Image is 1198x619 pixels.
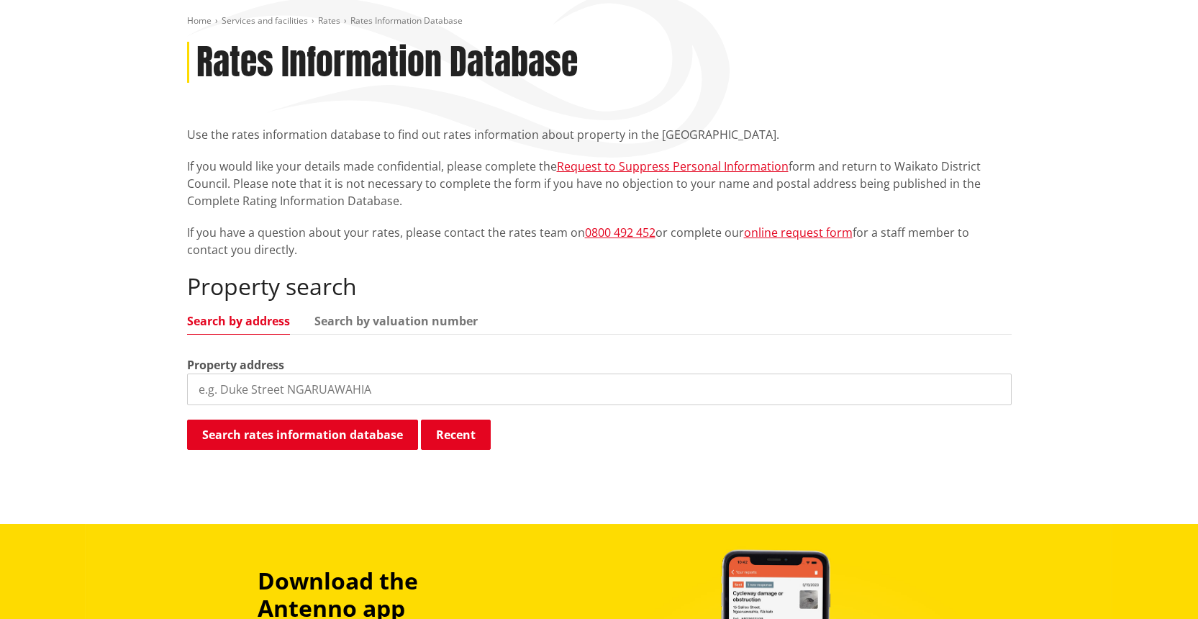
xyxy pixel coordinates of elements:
h2: Property search [187,273,1012,300]
input: e.g. Duke Street NGARUAWAHIA [187,374,1012,405]
p: If you have a question about your rates, please contact the rates team on or complete our for a s... [187,224,1012,258]
a: Home [187,14,212,27]
span: Rates Information Database [350,14,463,27]
a: Rates [318,14,340,27]
a: Search by address [187,315,290,327]
nav: breadcrumb [187,15,1012,27]
a: Services and facilities [222,14,308,27]
label: Property address [187,356,284,374]
iframe: Messenger Launcher [1132,559,1184,610]
a: online request form [744,225,853,240]
p: If you would like your details made confidential, please complete the form and return to Waikato ... [187,158,1012,209]
a: 0800 492 452 [585,225,655,240]
a: Request to Suppress Personal Information [557,158,789,174]
p: Use the rates information database to find out rates information about property in the [GEOGRAPHI... [187,126,1012,143]
h1: Rates Information Database [196,42,578,83]
button: Search rates information database [187,420,418,450]
a: Search by valuation number [314,315,478,327]
button: Recent [421,420,491,450]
